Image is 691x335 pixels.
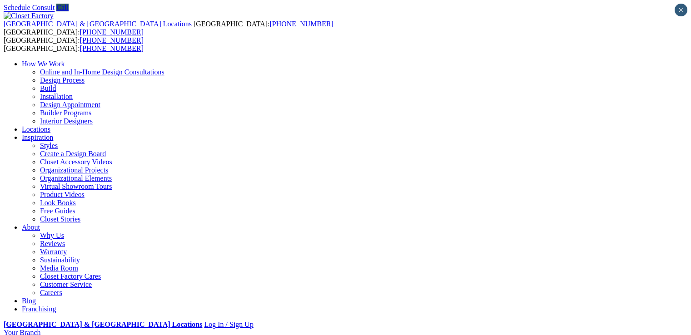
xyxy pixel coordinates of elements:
img: Closet Factory [4,12,54,20]
a: Build [40,84,56,92]
a: Warranty [40,248,67,256]
a: Create a Design Board [40,150,106,158]
a: [PHONE_NUMBER] [80,28,144,36]
a: Inspiration [22,133,53,141]
a: Interior Designers [40,117,93,125]
a: Closet Factory Cares [40,272,101,280]
a: Why Us [40,232,64,239]
a: Careers [40,289,62,296]
span: [GEOGRAPHIC_DATA]: [GEOGRAPHIC_DATA]: [4,36,144,52]
a: Builder Programs [40,109,91,117]
a: Organizational Projects [40,166,108,174]
span: [GEOGRAPHIC_DATA]: [GEOGRAPHIC_DATA]: [4,20,333,36]
a: Sustainability [40,256,80,264]
a: Organizational Elements [40,174,112,182]
a: [PHONE_NUMBER] [269,20,333,28]
a: [PHONE_NUMBER] [80,44,144,52]
a: Franchising [22,305,56,313]
a: How We Work [22,60,65,68]
button: Close [675,4,687,16]
a: About [22,223,40,231]
a: Online and In-Home Design Consultations [40,68,164,76]
a: Log In / Sign Up [204,320,253,328]
a: Reviews [40,240,65,247]
a: [PHONE_NUMBER] [80,36,144,44]
a: Free Guides [40,207,75,215]
a: Closet Accessory Videos [40,158,112,166]
span: [GEOGRAPHIC_DATA] & [GEOGRAPHIC_DATA] Locations [4,20,192,28]
a: Installation [40,93,73,100]
a: Styles [40,142,58,149]
a: Call [56,4,69,11]
a: Design Appointment [40,101,100,108]
a: Design Process [40,76,85,84]
a: Schedule Consult [4,4,55,11]
a: [GEOGRAPHIC_DATA] & [GEOGRAPHIC_DATA] Locations [4,20,194,28]
a: Media Room [40,264,78,272]
a: Closet Stories [40,215,80,223]
a: Customer Service [40,281,92,288]
a: Product Videos [40,191,85,198]
a: Virtual Showroom Tours [40,182,112,190]
a: Blog [22,297,36,305]
a: Locations [22,125,50,133]
a: Look Books [40,199,76,207]
a: [GEOGRAPHIC_DATA] & [GEOGRAPHIC_DATA] Locations [4,320,202,328]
